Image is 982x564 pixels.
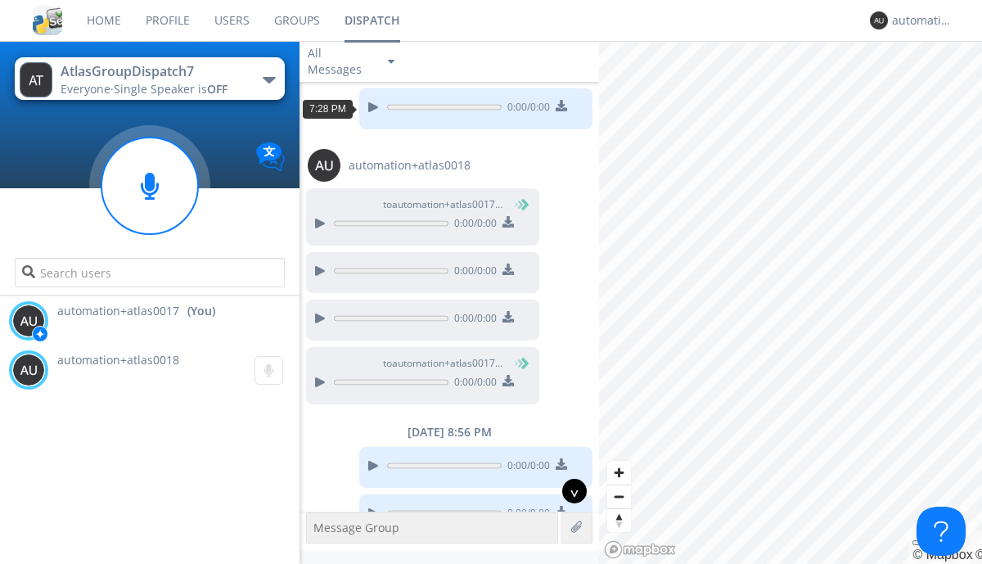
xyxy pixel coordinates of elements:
[607,461,631,485] button: Zoom in
[20,62,52,97] img: 373638.png
[448,375,497,393] span: 0:00 / 0:00
[607,509,631,532] span: Reset bearing to north
[912,548,972,562] a: Mapbox
[448,216,497,234] span: 0:00 / 0:00
[502,216,514,228] img: download media button
[892,12,953,29] div: automation+atlas0017
[349,157,471,174] span: automation+atlas0018
[502,375,514,386] img: download media button
[308,149,340,182] img: 373638.png
[12,305,45,337] img: 373638.png
[604,540,676,559] a: Mapbox logo
[61,81,245,97] div: Everyone ·
[256,142,285,171] img: Translation enabled
[448,264,497,282] span: 0:00 / 0:00
[556,506,567,517] img: download media button
[562,479,587,503] div: ^
[300,424,599,440] div: [DATE] 8:56 PM
[502,458,550,476] span: 0:00 / 0:00
[309,103,346,115] span: 7:28 PM
[388,60,394,64] img: caret-down-sm.svg
[503,197,528,211] span: (You)
[607,485,631,508] button: Zoom out
[503,356,528,370] span: (You)
[114,81,227,97] span: Single Speaker is
[15,258,284,287] input: Search users
[57,303,179,319] span: automation+atlas0017
[12,354,45,386] img: 373638.png
[15,57,284,100] button: AtlasGroupDispatch7Everyone·Single Speaker isOFF
[308,45,373,78] div: All Messages
[187,303,215,319] div: (You)
[556,458,567,470] img: download media button
[383,356,506,371] span: to automation+atlas0017
[502,100,550,118] span: 0:00 / 0:00
[207,81,227,97] span: OFF
[57,352,179,368] span: automation+atlas0018
[502,264,514,275] img: download media button
[502,506,550,524] span: 0:00 / 0:00
[870,11,888,29] img: 373638.png
[607,508,631,532] button: Reset bearing to north
[556,100,567,111] img: download media button
[33,6,62,35] img: cddb5a64eb264b2086981ab96f4c1ba7
[61,62,245,81] div: AtlasGroupDispatch7
[383,197,506,212] span: to automation+atlas0017
[502,311,514,323] img: download media button
[448,311,497,329] span: 0:00 / 0:00
[912,540,926,545] button: Toggle attribution
[917,507,966,556] iframe: Toggle Customer Support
